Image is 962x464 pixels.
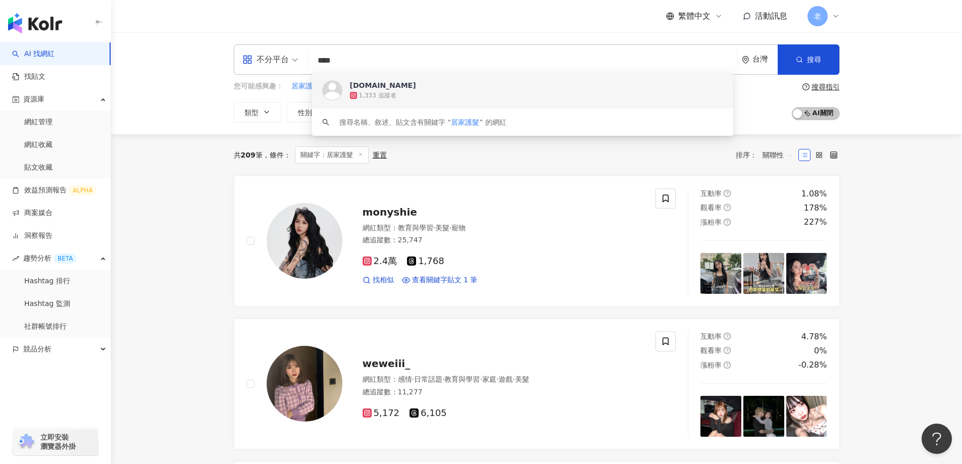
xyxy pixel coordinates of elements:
[513,375,515,383] span: ·
[700,189,722,197] span: 互動率
[755,11,787,21] span: 活動訊息
[451,118,479,126] span: 居家護髮
[700,346,722,354] span: 觀看率
[287,102,335,122] button: 性別
[812,83,840,91] div: 搜尋指引
[700,332,722,340] span: 互動率
[724,219,731,226] span: question-circle
[24,117,53,127] a: 網紅管理
[433,224,435,232] span: ·
[804,202,827,214] div: 178%
[363,275,394,285] a: 找相似
[23,338,52,360] span: 競品分析
[778,44,839,75] button: 搜尋
[742,56,749,64] span: environment
[234,81,283,91] span: 您可能感興趣：
[786,396,827,437] img: post-image
[322,119,329,126] span: search
[496,375,498,383] span: ·
[241,151,256,159] span: 209
[515,375,529,383] span: 美髮
[13,428,98,455] a: chrome extension立即安裝 瀏覽器外掛
[398,375,412,383] span: 感情
[482,375,496,383] span: 家庭
[16,434,36,450] img: chrome extension
[24,299,70,309] a: Hashtag 監測
[700,396,741,437] img: post-image
[8,13,62,33] img: logo
[373,275,394,285] span: 找相似
[363,223,644,233] div: 網紅類型 ：
[234,151,263,159] div: 共 筆
[234,102,281,122] button: 類型
[40,433,76,451] span: 立即安裝 瀏覽器外掛
[700,253,741,294] img: post-image
[339,117,507,128] div: 搜尋名稱、敘述、貼文含有關鍵字 “ ” 的網紅
[363,256,397,267] span: 2.4萬
[442,375,444,383] span: ·
[298,109,312,117] span: 性別
[263,151,291,159] span: 條件 ：
[54,253,77,264] div: BETA
[412,275,478,285] span: 查看關鍵字貼文 1 筆
[414,375,442,383] span: 日常話題
[363,206,417,218] span: monyshie
[12,255,19,262] span: rise
[922,424,952,454] iframe: Help Scout Beacon - Open
[244,109,259,117] span: 類型
[402,275,478,285] a: 查看關鍵字貼文 1 筆
[736,147,798,163] div: 排序：
[407,256,444,267] span: 1,768
[480,375,482,383] span: ·
[724,204,731,211] span: question-circle
[373,151,387,159] div: 重置
[234,176,840,306] a: KOL Avatarmonyshie網紅類型：教育與學習·美髮·寵物總追蹤數：25,7472.4萬1,768找相似查看關鍵字貼文 1 筆互動率question-circle1.08%觀看率que...
[363,235,644,245] div: 總追蹤數 ： 25,747
[743,253,784,294] img: post-image
[678,11,711,22] span: 繁體中文
[743,396,784,437] img: post-image
[359,91,396,100] div: 1,333 追蹤者
[451,224,466,232] span: 寵物
[410,408,447,419] span: 6,105
[435,224,449,232] span: 美髮
[23,88,44,111] span: 資源庫
[242,55,252,65] span: appstore
[12,231,53,241] a: 洞察報告
[24,276,70,286] a: Hashtag 排行
[234,319,840,449] a: KOL Avatarweweiii_網紅類型：感情·日常話題·教育與學習·家庭·遊戲·美髮總追蹤數：11,2775,1726,105互動率question-circle4.78%觀看率quest...
[24,140,53,150] a: 網紅收藏
[291,81,334,92] button: 居家護髮系列
[398,224,433,232] span: 教育與學習
[801,188,827,199] div: 1.08%
[363,357,411,370] span: weweiii_
[12,72,45,82] a: 找貼文
[350,80,416,90] div: [DOMAIN_NAME]
[724,333,731,340] span: question-circle
[291,81,334,91] span: 居家護髮系列
[724,190,731,197] span: question-circle
[444,375,480,383] span: 教育與學習
[267,203,342,279] img: KOL Avatar
[267,346,342,422] img: KOL Avatar
[700,361,722,369] span: 漲粉率
[814,345,827,356] div: 0%
[814,11,821,22] span: 老
[801,331,827,342] div: 4.78%
[724,362,731,369] span: question-circle
[700,203,722,212] span: 觀看率
[798,359,827,371] div: -0.28%
[807,56,821,64] span: 搜尋
[449,224,451,232] span: ·
[23,247,77,270] span: 趨勢分析
[724,347,731,354] span: question-circle
[752,55,778,64] div: 台灣
[12,208,53,218] a: 商案媒合
[12,185,96,195] a: 效益預測報告ALPHA
[363,408,400,419] span: 5,172
[24,163,53,173] a: 貼文收藏
[363,387,644,397] div: 總追蹤數 ： 11,277
[295,146,369,164] span: 關鍵字：居家護髮
[363,375,644,385] div: 網紅類型 ：
[12,49,55,59] a: searchAI 找網紅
